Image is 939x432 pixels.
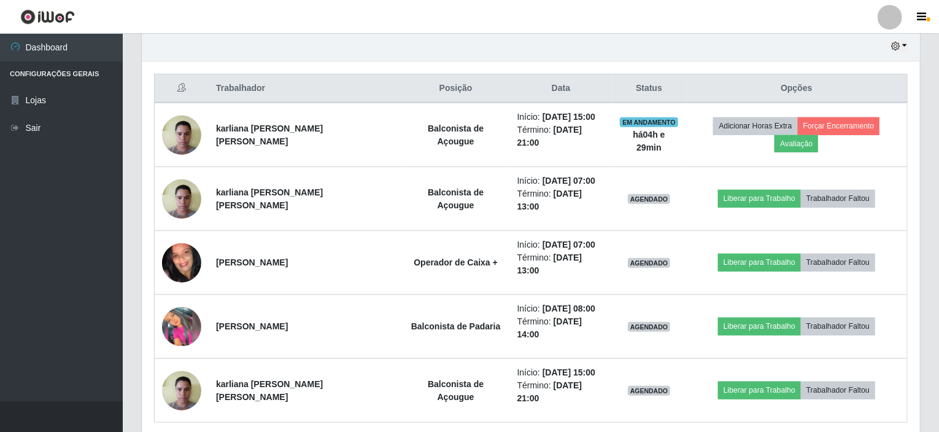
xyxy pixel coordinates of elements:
[517,124,605,149] li: Término:
[718,254,801,271] button: Liberar para Trabalho
[801,190,875,207] button: Trabalhador Faltou
[162,364,201,417] img: 1724425725266.jpeg
[718,318,801,335] button: Liberar para Trabalho
[801,318,875,335] button: Trabalhador Faltou
[517,175,605,187] li: Início:
[510,74,612,103] th: Data
[620,117,678,127] span: EM ANDAMENTO
[216,379,323,402] strong: karliana [PERSON_NAME] [PERSON_NAME]
[543,304,595,313] time: [DATE] 08:00
[414,257,498,267] strong: Operador de Caixa +
[517,366,605,379] li: Início:
[216,187,323,210] strong: karliana [PERSON_NAME] [PERSON_NAME]
[801,382,875,399] button: Trabalhador Faltou
[162,307,201,347] img: 1715215500875.jpeg
[633,130,665,152] strong: há 04 h e 29 min
[543,240,595,249] time: [DATE] 07:00
[517,238,605,251] li: Início:
[517,111,605,124] li: Início:
[517,187,605,213] li: Término:
[20,9,75,25] img: CoreUI Logo
[718,190,801,207] button: Liberar para Trabalho
[628,386,671,396] span: AGENDADO
[428,124,484,146] strong: Balconista de Açougue
[517,251,605,277] li: Término:
[428,187,484,210] strong: Balconista de Açougue
[775,135,818,152] button: Avaliação
[162,109,201,161] img: 1724425725266.jpeg
[801,254,875,271] button: Trabalhador Faltou
[517,379,605,405] li: Término:
[798,117,880,135] button: Forçar Encerramento
[612,74,686,103] th: Status
[718,382,801,399] button: Liberar para Trabalho
[216,257,288,267] strong: [PERSON_NAME]
[209,74,402,103] th: Trabalhador
[628,258,671,268] span: AGENDADO
[162,219,201,306] img: 1701891502546.jpeg
[411,321,501,331] strong: Balconista de Padaria
[517,315,605,341] li: Término:
[543,176,595,186] time: [DATE] 07:00
[162,173,201,225] img: 1724425725266.jpeg
[517,302,605,315] li: Início:
[216,321,288,331] strong: [PERSON_NAME]
[543,112,595,122] time: [DATE] 15:00
[402,74,510,103] th: Posição
[428,379,484,402] strong: Balconista de Açougue
[628,322,671,332] span: AGENDADO
[686,74,908,103] th: Opções
[216,124,323,146] strong: karliana [PERSON_NAME] [PERSON_NAME]
[713,117,797,135] button: Adicionar Horas Extra
[628,194,671,204] span: AGENDADO
[543,367,595,377] time: [DATE] 15:00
